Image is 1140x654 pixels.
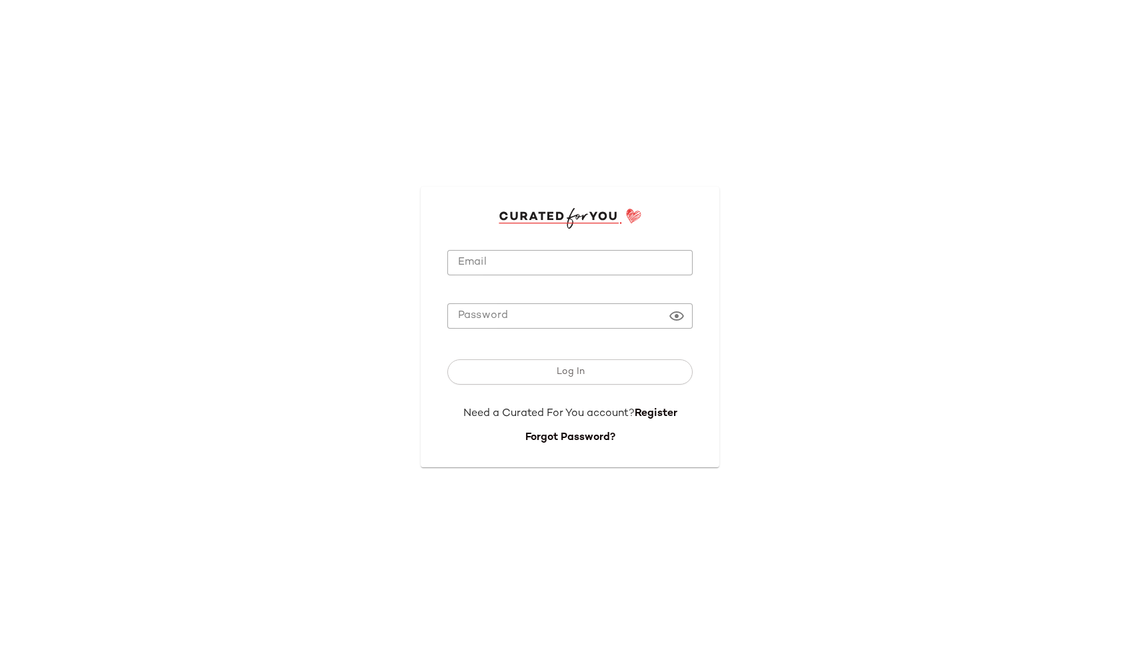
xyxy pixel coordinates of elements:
[463,408,635,419] span: Need a Curated For You account?
[525,432,615,443] a: Forgot Password?
[499,208,642,228] img: cfy_login_logo.DGdB1djN.svg
[635,408,677,419] a: Register
[555,367,584,377] span: Log In
[447,359,693,385] button: Log In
